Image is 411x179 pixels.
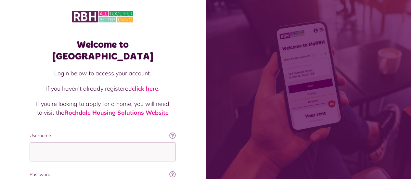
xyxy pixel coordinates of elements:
[30,171,176,178] label: Password
[36,69,169,78] p: Login below to access your account.
[132,85,158,92] a: click here
[36,99,169,117] p: If you're looking to apply for a home, you will need to visit the
[72,10,133,23] img: MyRBH
[36,84,169,93] p: If you haven't already registered .
[64,109,169,116] a: Rochdale Housing Solutions Website
[30,39,176,62] h1: Welcome to [GEOGRAPHIC_DATA]
[30,132,176,139] label: Username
